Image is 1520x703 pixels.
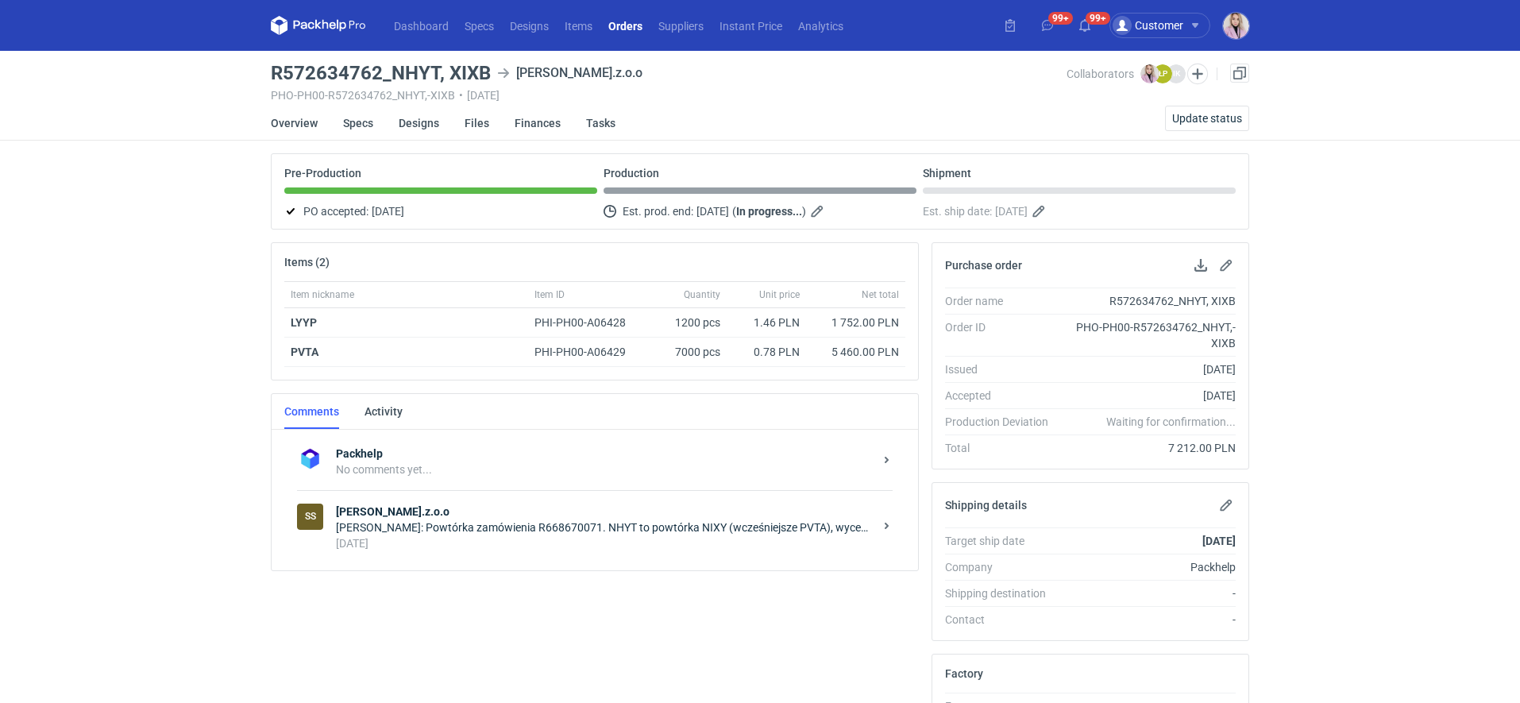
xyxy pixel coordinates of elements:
div: [PERSON_NAME].z.o.o [497,64,642,83]
p: Pre-Production [284,167,361,180]
a: Items [557,16,600,35]
button: Edit shipping details [1217,496,1236,515]
a: Analytics [790,16,851,35]
button: Edit collaborators [1187,64,1208,84]
h2: Purchase order [945,259,1022,272]
strong: [DATE] [1202,535,1236,547]
em: ( [732,205,736,218]
span: Net total [862,288,899,301]
button: 99+ [1072,13,1098,38]
a: Overview [271,106,318,141]
div: Accepted [945,388,1061,404]
span: [DATE] [696,202,729,221]
a: Tasks [586,106,615,141]
div: Issued [945,361,1061,377]
img: Klaudia Wiśniewska [1140,64,1159,83]
div: 1 752.00 PLN [812,315,899,330]
h2: Factory [945,667,983,680]
button: Customer [1109,13,1223,38]
div: 1200 pcs [647,308,727,338]
a: Designs [399,106,439,141]
em: ) [802,205,806,218]
div: Est. prod. end: [604,202,916,221]
figcaption: ŁP [1153,64,1172,83]
h2: Shipping details [945,499,1027,512]
div: [DATE] [1061,388,1236,404]
button: 99+ [1035,13,1060,38]
strong: In progress... [736,205,802,218]
span: Update status [1172,113,1242,124]
h3: R572634762_NHYT, XIXB [271,64,491,83]
div: PHO-PH00-R572634762_NHYT,-XIXB [DATE] [271,89,1067,102]
a: Activity [365,394,403,429]
div: [DATE] [336,535,874,551]
svg: Packhelp Pro [271,16,366,35]
div: Order ID [945,319,1061,351]
div: PO accepted: [284,202,597,221]
figcaption: SS [297,504,323,530]
div: PHI-PH00-A06429 [534,344,641,360]
div: 7000 pcs [647,338,727,367]
figcaption: IK [1167,64,1186,83]
div: Est. ship date: [923,202,1236,221]
div: Production Deviation [945,414,1061,430]
a: Finances [515,106,561,141]
button: Edit estimated shipping date [1031,202,1050,221]
span: Quantity [684,288,720,301]
div: Company [945,559,1061,575]
div: No comments yet... [336,462,874,477]
a: Files [465,106,489,141]
a: Duplicate [1230,64,1249,83]
span: Item nickname [291,288,354,301]
p: Production [604,167,659,180]
p: Shipment [923,167,971,180]
strong: Packhelp [336,446,874,462]
a: PVTA [291,346,318,358]
div: Contact [945,612,1061,628]
a: Designs [502,16,557,35]
a: Instant Price [712,16,790,35]
img: Klaudia Wiśniewska [1223,13,1249,39]
div: [PERSON_NAME]: Powtórka zamówienia R668670071. NHYT to powtórka NIXY (wcześniejsze PVTA), wycena ... [336,520,874,535]
em: Waiting for confirmation... [1106,414,1236,430]
div: Total [945,440,1061,456]
a: Specs [457,16,502,35]
div: 7 212.00 PLN [1061,440,1236,456]
div: Customer [1113,16,1183,35]
button: Download PO [1191,256,1210,275]
strong: [PERSON_NAME].z.o.o [336,504,874,520]
a: Suppliers [650,16,712,35]
a: Orders [600,16,650,35]
a: LYYP [291,316,317,329]
div: Order name [945,293,1061,309]
div: R572634762_NHYT, XIXB [1061,293,1236,309]
div: 1.46 PLN [733,315,800,330]
div: PHO-PH00-R572634762_NHYT,-XIXB [1061,319,1236,351]
button: Edit estimated production end date [809,202,828,221]
span: Collaborators [1067,68,1134,80]
div: - [1061,585,1236,601]
div: Serwach Sp.z.o.o [297,504,323,530]
a: Specs [343,106,373,141]
h2: Items (2) [284,256,330,268]
span: Unit price [759,288,800,301]
div: Target ship date [945,533,1061,549]
img: Packhelp [297,446,323,472]
div: 0.78 PLN [733,344,800,360]
div: Packhelp [1061,559,1236,575]
a: Comments [284,394,339,429]
span: Item ID [534,288,565,301]
button: Update status [1165,106,1249,131]
span: • [459,89,463,102]
div: [DATE] [1061,361,1236,377]
span: [DATE] [995,202,1028,221]
div: 5 460.00 PLN [812,344,899,360]
span: [DATE] [372,202,404,221]
div: PHI-PH00-A06428 [534,315,641,330]
div: Shipping destination [945,585,1061,601]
